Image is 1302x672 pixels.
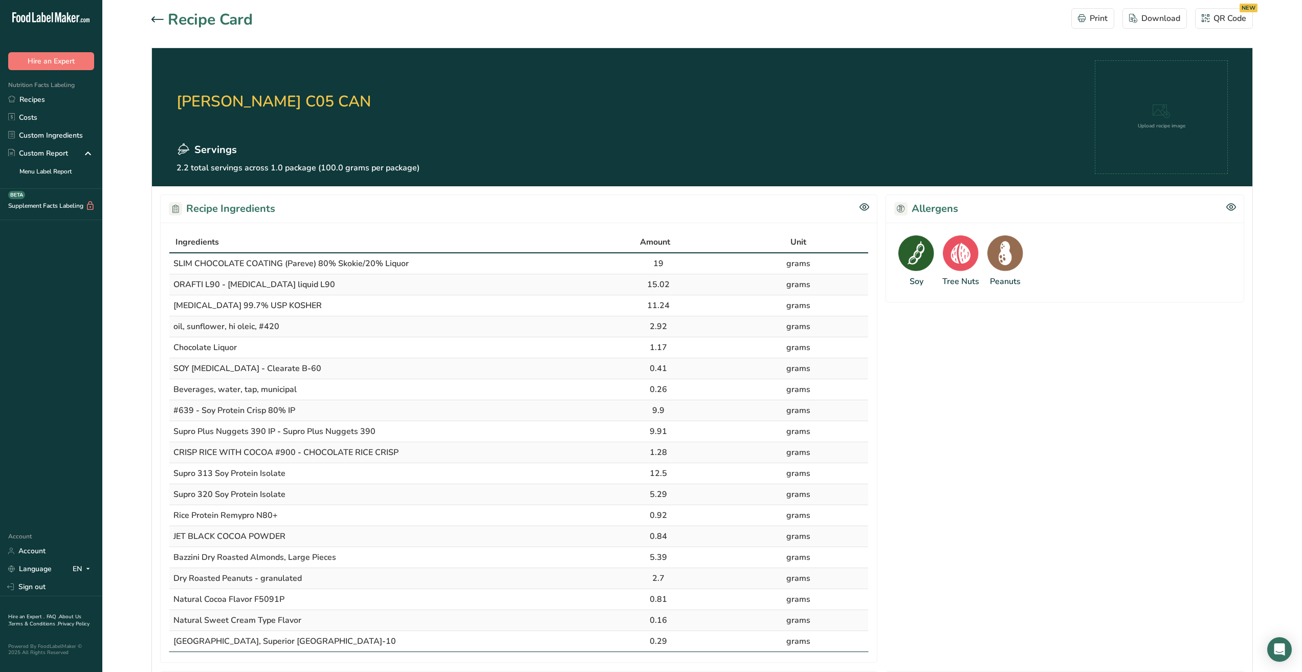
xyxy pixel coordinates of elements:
[589,400,729,421] td: 9.9
[589,484,729,505] td: 5.29
[589,379,729,400] td: 0.26
[729,316,868,337] td: grams
[8,643,94,656] div: Powered By FoodLabelMaker © 2025 All Rights Reserved
[8,148,68,159] div: Custom Report
[173,426,376,437] span: Supro Plus Nuggets 390 IP - Supro Plus Nuggets 390
[729,547,868,568] td: grams
[589,316,729,337] td: 2.92
[990,275,1021,288] div: Peanuts
[942,275,979,288] div: Tree Nuts
[910,275,923,288] div: Soy
[8,52,94,70] button: Hire an Expert
[58,620,90,627] a: Privacy Policy
[176,60,420,142] h2: [PERSON_NAME] C05 CAN
[589,631,729,652] td: 0.29
[1202,12,1246,25] div: QR Code
[589,589,729,610] td: 0.81
[176,162,420,174] p: 2.2 total servings across 1.0 package (100.0 grams per package)
[729,253,868,274] td: grams
[194,142,237,158] span: Servings
[173,279,335,290] span: ORAFTI L90 - [MEDICAL_DATA] liquid L90
[729,589,868,610] td: grams
[173,405,295,416] span: #639 - Soy Protein Crisp 80% IP
[173,636,396,647] span: [GEOGRAPHIC_DATA], Superior [GEOGRAPHIC_DATA]-10
[729,379,868,400] td: grams
[987,235,1023,271] img: Peanuts
[73,563,94,575] div: EN
[589,295,729,316] td: 11.24
[169,201,275,216] h2: Recipe Ingredients
[729,631,868,652] td: grams
[943,235,979,271] img: Tree Nuts
[173,384,297,395] span: Beverages, water, tap, municipal
[729,505,868,526] td: grams
[589,526,729,547] td: 0.84
[729,295,868,316] td: grams
[589,547,729,568] td: 5.39
[589,274,729,295] td: 15.02
[173,468,285,479] span: Supro 313 Soy Protein Isolate
[168,8,253,31] h1: Recipe Card
[173,489,285,500] span: Supro 320 Soy Protein Isolate
[173,321,279,332] span: oil, sunflower, hi oleic, #420
[790,236,806,248] span: Unit
[729,442,868,463] td: grams
[173,363,321,374] span: SOY [MEDICAL_DATA] - Clearate B-60
[729,337,868,358] td: grams
[8,560,52,578] a: Language
[1129,12,1180,25] div: Download
[589,505,729,526] td: 0.92
[1138,122,1185,130] div: Upload recipe image
[1078,12,1108,25] div: Print
[589,337,729,358] td: 1.17
[729,568,868,589] td: grams
[729,400,868,421] td: grams
[173,531,285,542] span: JET BLACK COCOA POWDER
[173,342,237,353] span: Chocolate Liquor
[173,615,301,626] span: Natural Sweet Cream Type Flavor
[589,463,729,484] td: 12.5
[729,484,868,505] td: grams
[173,594,284,605] span: Natural Cocoa Flavor F5091P
[729,610,868,631] td: grams
[729,463,868,484] td: grams
[173,510,278,521] span: Rice Protein Remypro N80+
[173,573,302,584] span: Dry Roasted Peanuts - granulated
[729,274,868,295] td: grams
[8,191,25,199] div: BETA
[729,358,868,379] td: grams
[9,620,58,627] a: Terms & Conditions .
[729,421,868,442] td: grams
[640,236,670,248] span: Amount
[589,253,729,274] td: 19
[173,552,336,563] span: Bazzini Dry Roasted Almonds, Large Pieces
[589,568,729,589] td: 2.7
[729,526,868,547] td: grams
[47,613,59,620] a: FAQ .
[1240,4,1257,12] div: NEW
[894,201,958,216] h2: Allergens
[589,358,729,379] td: 0.41
[1267,637,1292,662] div: Open Intercom Messenger
[173,300,322,311] span: [MEDICAL_DATA] 99.7% USP KOSHER
[898,235,934,271] img: Soy
[589,442,729,463] td: 1.28
[8,613,45,620] a: Hire an Expert .
[1071,8,1114,29] button: Print
[589,421,729,442] td: 9.91
[173,447,399,458] span: CRISP RICE WITH COCOA #900 - CHOCOLATE RICE CRISP
[1122,8,1187,29] button: Download
[175,236,219,248] span: Ingredients
[173,258,409,269] span: SLIM CHOCOLATE COATING (Pareve) 80% Skokie/20% Liquor
[8,613,81,627] a: About Us .
[1195,8,1253,29] button: QR Code NEW
[589,610,729,631] td: 0.16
